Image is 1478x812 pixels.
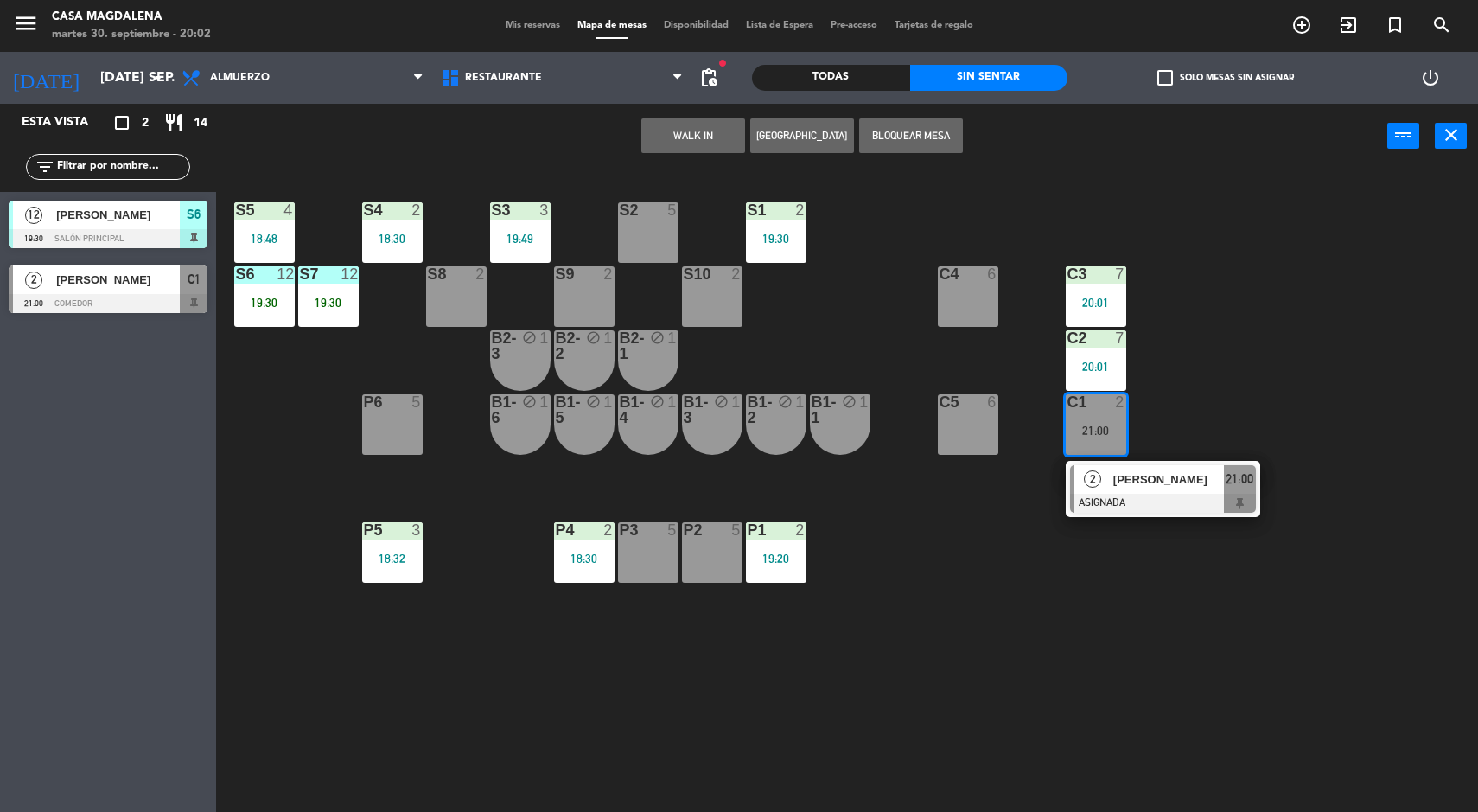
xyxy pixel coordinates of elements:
[13,10,39,36] i: menu
[667,330,678,346] div: 1
[714,394,729,409] i: block
[748,394,749,425] div: B1-2
[650,394,665,409] i: block
[364,202,365,218] div: S4
[187,204,201,225] span: S6
[210,72,270,84] span: Almuerzo
[539,394,550,410] div: 1
[556,266,557,282] div: S9
[1291,15,1312,35] i: add_circle_outline
[35,157,55,177] i: filter_list
[1067,266,1068,282] div: C3
[1393,125,1414,145] i: power_input
[1157,70,1294,86] label: Solo mesas sin asignar
[717,58,728,68] span: fiber_manual_record
[748,202,749,218] div: S1
[910,65,1068,91] div: Sin sentar
[188,269,201,290] span: C1
[641,118,745,153] button: WALK IN
[1387,123,1419,149] button: power_input
[987,266,997,282] div: 6
[1338,15,1359,35] i: exit_to_app
[987,394,997,410] div: 6
[111,112,132,133] i: crop_square
[650,330,665,345] i: block
[1115,394,1125,410] div: 2
[731,266,742,282] div: 2
[142,113,149,133] span: 2
[778,394,793,409] i: block
[556,522,557,538] div: P4
[731,394,742,410] div: 1
[795,394,806,410] div: 1
[522,330,537,345] i: block
[603,394,614,410] div: 1
[886,21,982,30] span: Tarjetas de regalo
[1066,361,1126,373] div: 20:01
[586,394,601,409] i: block
[539,330,550,346] div: 1
[569,21,655,30] span: Mapa de mesas
[490,233,551,245] div: 19:49
[1066,297,1126,309] div: 20:01
[1385,15,1405,35] i: turned_in_not
[746,553,806,565] div: 19:20
[341,266,358,282] div: 12
[364,522,365,538] div: P5
[731,522,742,538] div: 5
[603,266,614,282] div: 2
[859,118,963,153] button: Bloquear Mesa
[25,207,42,224] span: 12
[752,65,910,91] div: Todas
[667,522,678,538] div: 5
[746,233,806,245] div: 19:30
[1226,469,1253,489] span: 21:00
[750,118,854,153] button: [GEOGRAPHIC_DATA]
[1431,15,1452,35] i: search
[655,21,737,30] span: Disponibilidad
[737,21,822,30] span: Lista de Espera
[1067,330,1068,346] div: C2
[300,266,301,282] div: S7
[298,297,359,309] div: 19:30
[684,394,685,425] div: B1-3
[539,202,550,218] div: 3
[52,26,211,43] div: martes 30. septiembre - 20:02
[1067,394,1068,410] div: C1
[940,394,940,410] div: C5
[1115,266,1125,282] div: 7
[1435,123,1467,149] button: close
[428,266,429,282] div: S8
[1115,330,1125,346] div: 7
[411,522,422,538] div: 3
[465,72,542,84] span: Restaurante
[56,271,180,289] span: [PERSON_NAME]
[277,266,294,282] div: 12
[620,330,621,361] div: B2-1
[1441,125,1462,145] i: close
[236,266,237,282] div: S6
[620,394,621,425] div: B1-4
[603,330,614,346] div: 1
[362,553,423,565] div: 18:32
[475,266,486,282] div: 2
[362,233,423,245] div: 18:30
[364,394,365,410] div: P6
[603,522,614,538] div: 2
[684,266,685,282] div: S10
[1113,470,1224,489] span: [PERSON_NAME]
[497,21,569,30] span: Mis reservas
[822,21,886,30] span: Pre-acceso
[667,394,678,410] div: 1
[795,202,806,218] div: 2
[148,67,169,88] i: arrow_drop_down
[684,522,685,538] div: P2
[554,553,615,565] div: 18:30
[795,522,806,538] div: 2
[842,394,857,409] i: block
[1420,67,1441,88] i: power_settings_new
[25,272,42,289] span: 2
